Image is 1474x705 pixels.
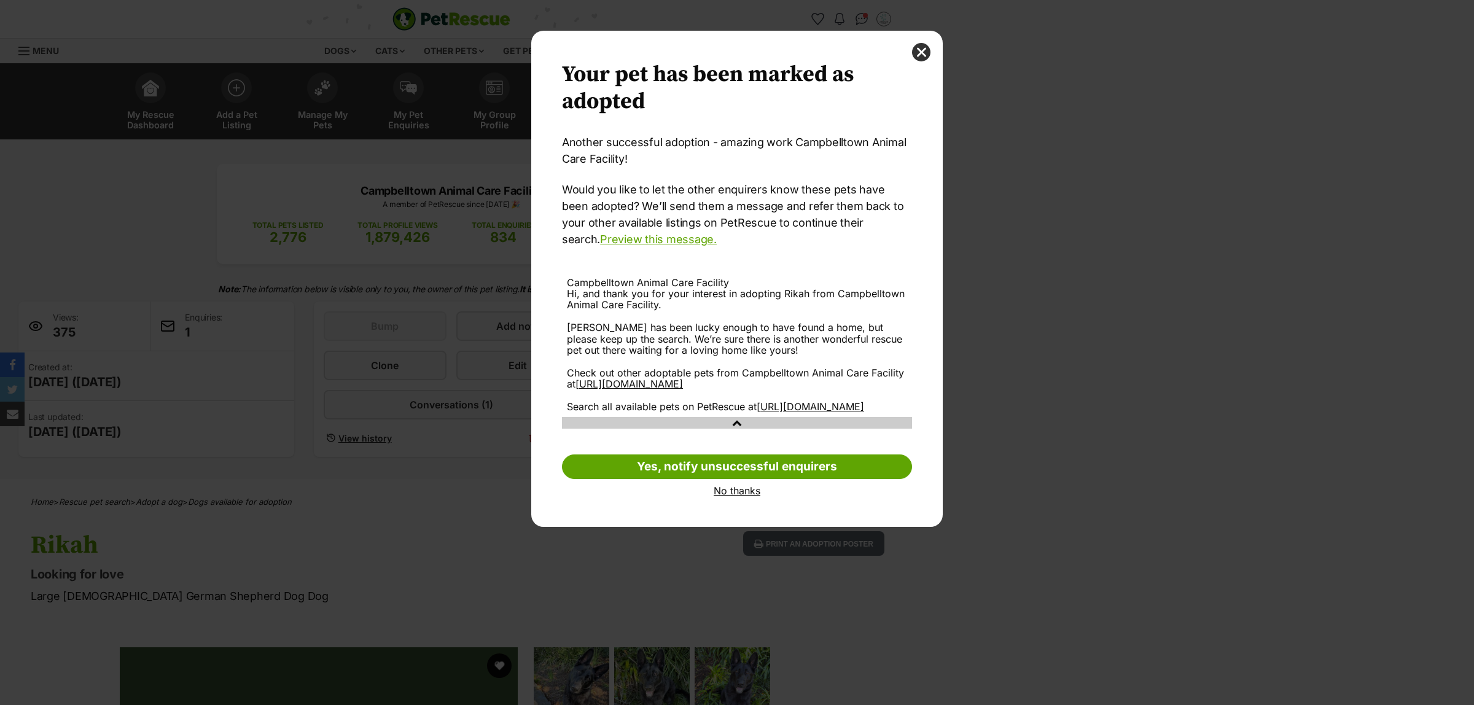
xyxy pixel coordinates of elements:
[757,400,864,413] a: [URL][DOMAIN_NAME]
[567,276,729,289] span: Campbelltown Animal Care Facility
[562,134,912,167] p: Another successful adoption - amazing work Campbelltown Animal Care Facility!
[562,454,912,479] a: Yes, notify unsuccessful enquirers
[562,181,912,247] p: Would you like to let the other enquirers know these pets have been adopted? We’ll send them a me...
[912,43,930,61] button: close
[575,378,683,390] a: [URL][DOMAIN_NAME]
[600,233,717,246] a: Preview this message.
[562,61,912,115] h2: Your pet has been marked as adopted
[567,288,907,412] div: Hi, and thank you for your interest in adopting Rikah from Campbelltown Animal Care Facility. [PE...
[562,485,912,496] a: No thanks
